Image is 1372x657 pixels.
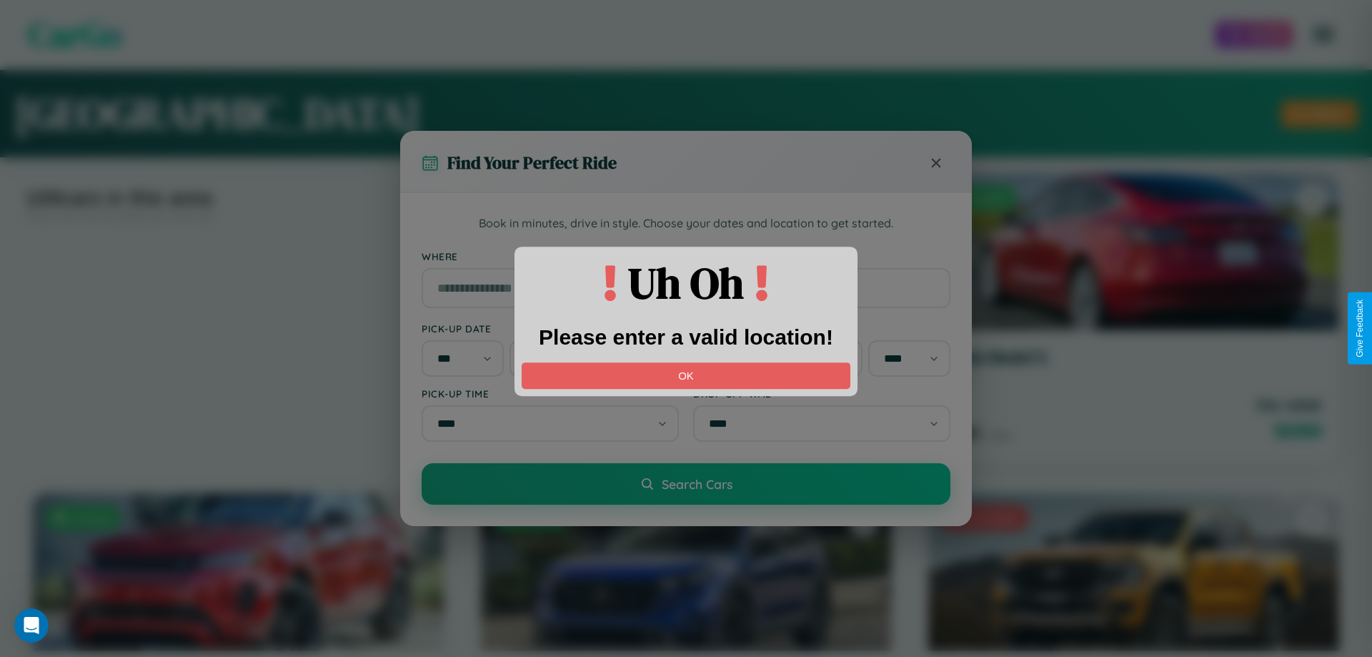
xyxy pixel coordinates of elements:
span: Search Cars [662,476,732,492]
label: Where [422,250,950,262]
label: Pick-up Time [422,387,679,400]
label: Pick-up Date [422,322,679,335]
label: Drop-off Date [693,322,950,335]
p: Book in minutes, drive in style. Choose your dates and location to get started. [422,214,950,233]
h3: Find Your Perfect Ride [447,151,617,174]
label: Drop-off Time [693,387,950,400]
